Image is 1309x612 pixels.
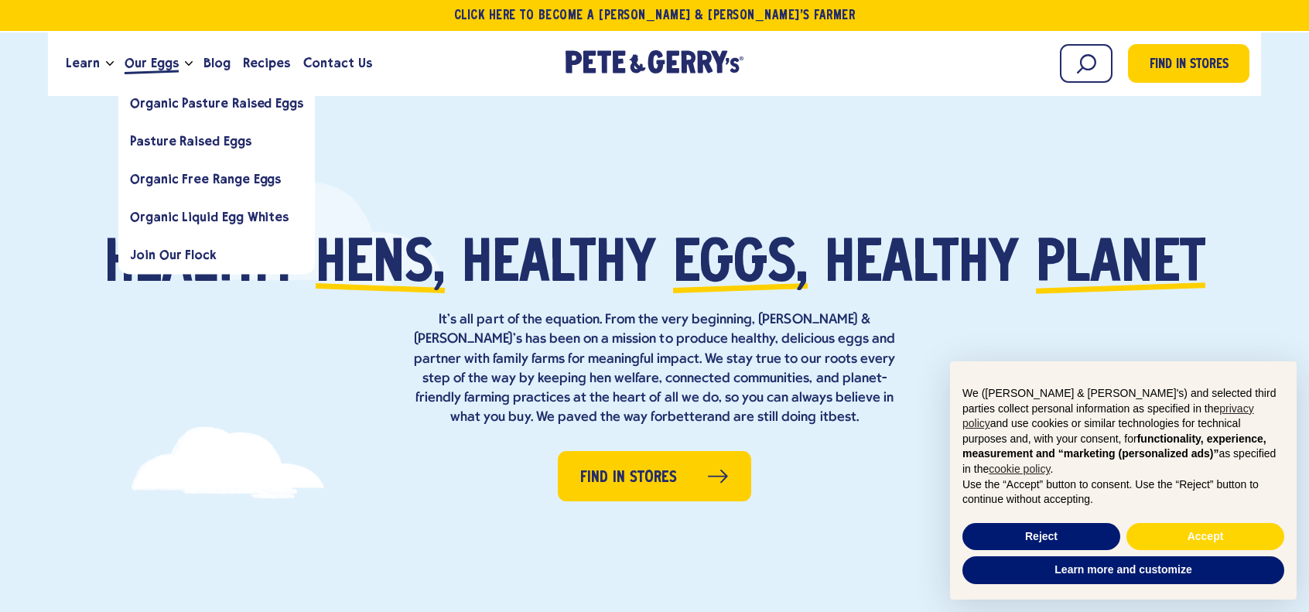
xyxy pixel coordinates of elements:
button: Reject [962,523,1120,551]
span: Find in Stores [580,466,677,490]
span: Pasture Raised Eggs [130,134,251,149]
span: Join Our Flock [130,248,217,262]
span: Organic Pasture Raised Eggs [130,96,303,111]
span: Organic Free Range Eggs [130,172,281,186]
span: Learn [66,53,100,73]
span: planet [1036,237,1205,295]
p: Use the “Accept” button to consent. Use the “Reject” button to continue without accepting. [962,477,1284,508]
a: Recipes [237,43,296,84]
a: Find in Stores [558,451,751,501]
button: Open the dropdown menu for Our Eggs [185,61,193,67]
a: cookie policy [989,463,1050,475]
span: healthy [462,237,656,295]
p: It’s all part of the equation. From the very beginning, [PERSON_NAME] & [PERSON_NAME]’s has been ... [407,310,902,427]
button: Open the dropdown menu for Learn [106,61,114,67]
a: Pasture Raised Eggs [118,122,315,160]
a: Organic Liquid Egg Whites [118,198,315,236]
a: Organic Free Range Eggs [118,160,315,198]
span: Contact Us [303,53,372,73]
span: Organic Liquid Egg Whites [130,210,289,224]
span: Healthy [104,237,299,295]
strong: best [829,410,856,425]
a: Our Eggs [118,43,185,84]
a: Find in Stores [1128,44,1249,83]
span: Find in Stores [1150,55,1229,76]
button: Learn more and customize [962,556,1284,584]
strong: better [668,410,707,425]
span: hens, [316,237,445,295]
span: Our Eggs [125,53,179,73]
a: Blog [197,43,237,84]
button: Accept [1126,523,1284,551]
a: Organic Pasture Raised Eggs [118,84,315,122]
span: healthy [825,237,1019,295]
input: Search [1060,44,1112,83]
a: Join Our Flock [118,236,315,274]
span: Blog [203,53,231,73]
a: Learn [60,43,106,84]
p: We ([PERSON_NAME] & [PERSON_NAME]'s) and selected third parties collect personal information as s... [962,386,1284,477]
a: Contact Us [297,43,378,84]
span: eggs, [673,237,808,295]
span: Recipes [243,53,290,73]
